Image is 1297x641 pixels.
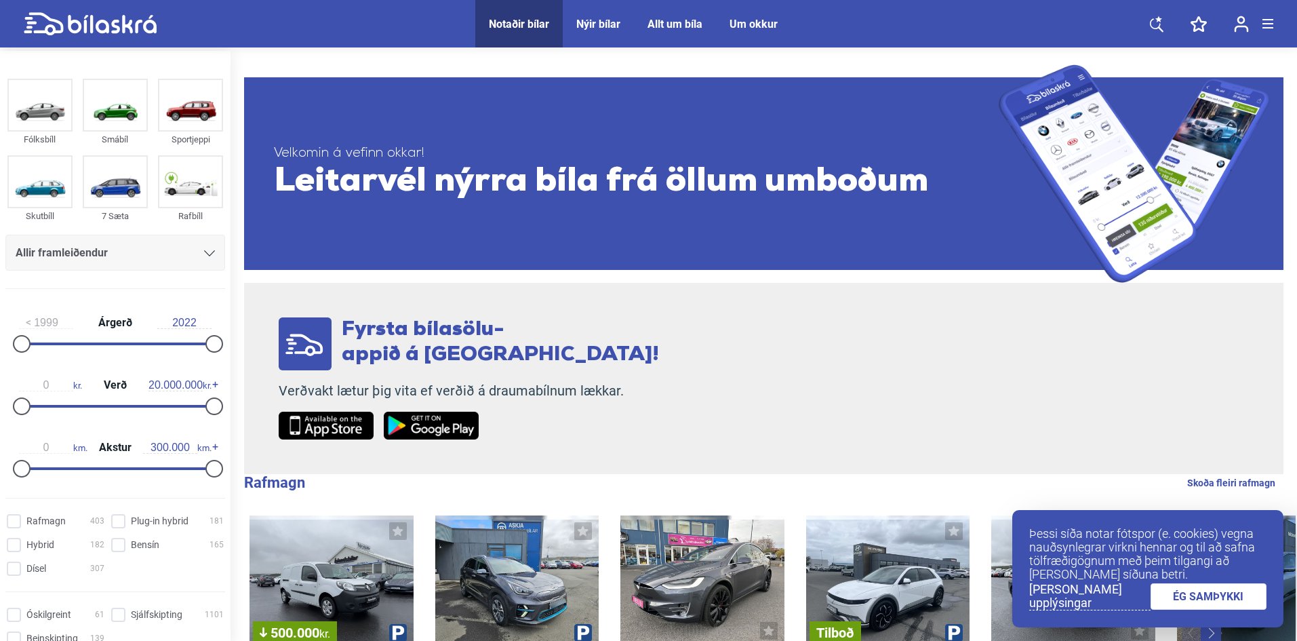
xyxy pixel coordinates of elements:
[209,514,224,528] span: 181
[131,514,188,528] span: Plug-in hybrid
[244,474,305,491] b: Rafmagn
[260,626,330,640] span: 500.000
[96,442,135,453] span: Akstur
[16,244,108,263] span: Allir framleiðendur
[131,608,182,622] span: Sjálfskipting
[83,208,148,224] div: 7 Sæta
[342,319,659,366] span: Fyrsta bílasölu- appið á [GEOGRAPHIC_DATA]!
[26,562,46,576] span: Dísel
[274,162,999,203] span: Leitarvél nýrra bíla frá öllum umboðum
[730,18,778,31] a: Um okkur
[319,627,330,640] span: kr.
[816,626,854,640] span: Tilboð
[100,380,130,391] span: Verð
[1234,16,1249,33] img: user-login.svg
[26,514,66,528] span: Rafmagn
[19,379,82,391] span: kr.
[148,379,212,391] span: kr.
[576,18,620,31] a: Nýir bílar
[1187,474,1275,492] a: Skoða fleiri rafmagn
[158,208,223,224] div: Rafbíll
[26,538,54,552] span: Hybrid
[647,18,702,31] a: Allt um bíla
[158,132,223,147] div: Sportjeppi
[143,442,212,454] span: km.
[489,18,549,31] a: Notaðir bílar
[131,538,159,552] span: Bensín
[90,562,104,576] span: 307
[95,608,104,622] span: 61
[1029,583,1151,610] a: [PERSON_NAME] upplýsingar
[83,132,148,147] div: Smábíl
[244,64,1283,283] a: Velkomin á vefinn okkar!Leitarvél nýrra bíla frá öllum umboðum
[26,608,71,622] span: Óskilgreint
[274,145,999,162] span: Velkomin á vefinn okkar!
[205,608,224,622] span: 1101
[95,317,136,328] span: Árgerð
[279,383,659,400] p: Verðvakt lætur þig vita ef verðið á draumabílnum lækkar.
[90,538,104,552] span: 182
[209,538,224,552] span: 165
[1151,583,1267,610] a: ÉG SAMÞYKKI
[19,442,87,454] span: km.
[7,132,73,147] div: Fólksbíll
[90,514,104,528] span: 403
[7,208,73,224] div: Skutbíll
[1029,527,1266,581] p: Þessi síða notar fótspor (e. cookies) vegna nauðsynlegrar virkni hennar og til að safna tölfræðig...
